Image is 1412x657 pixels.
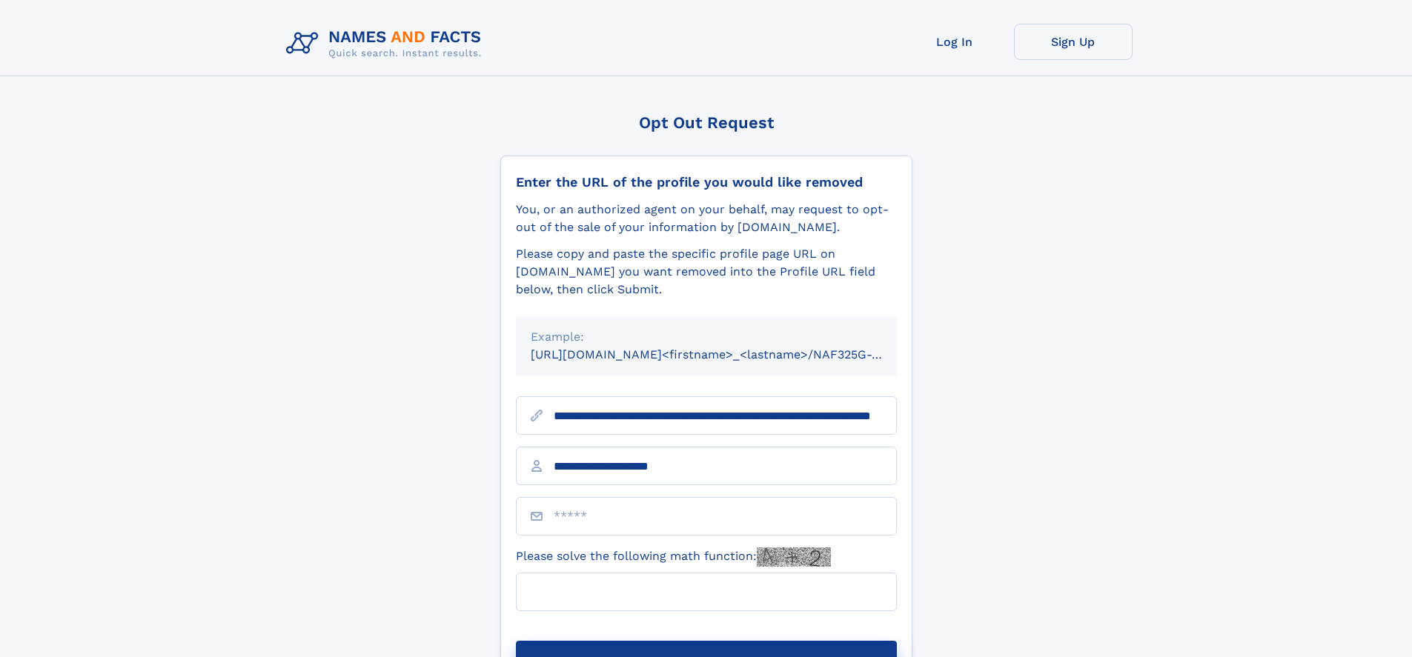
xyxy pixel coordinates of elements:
[516,201,897,236] div: You, or an authorized agent on your behalf, may request to opt-out of the sale of your informatio...
[516,245,897,299] div: Please copy and paste the specific profile page URL on [DOMAIN_NAME] you want removed into the Pr...
[516,174,897,190] div: Enter the URL of the profile you would like removed
[500,113,912,132] div: Opt Out Request
[1014,24,1133,60] a: Sign Up
[531,347,925,361] small: [URL][DOMAIN_NAME]<firstname>_<lastname>/NAF325G-xxxxxxxx
[280,24,494,64] img: Logo Names and Facts
[516,547,831,567] label: Please solve the following math function:
[895,24,1014,60] a: Log In
[531,328,882,346] div: Example:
